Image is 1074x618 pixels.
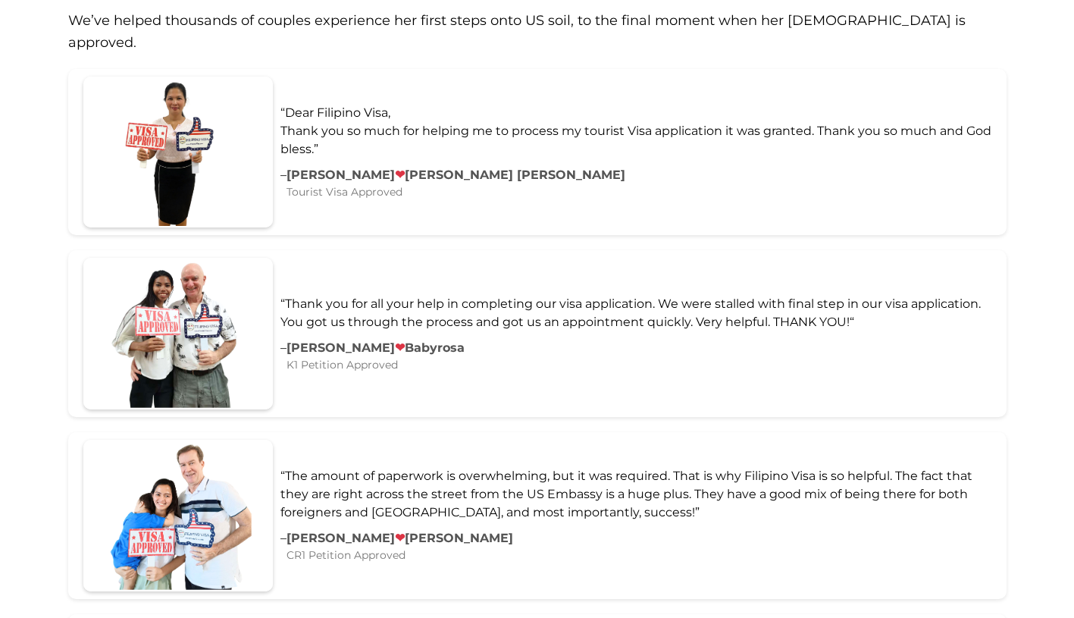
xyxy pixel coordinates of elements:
[280,295,999,331] p: “Thank you for all your help in completing our visa application. We were stalled with final step ...
[280,166,287,200] p: –
[395,531,405,545] span: ❤
[395,340,405,355] span: ❤
[287,166,625,184] p: [PERSON_NAME] [PERSON_NAME] [PERSON_NAME]
[83,77,273,228] img: Ruth Garrett ♥️Wilson Christian Garrett
[68,12,966,51] span: We’ve helped thousands of couples experience her first steps onto US soil, to the final moment wh...
[83,258,273,409] img: James ♥️Babyrosa
[280,339,287,373] p: –
[280,104,999,158] p: “Dear Filipino Visa, Thank you so much for helping me to process my tourist Visa application it w...
[280,467,999,522] p: “The amount of paperwork is overwhelming, but it was required. That is why Filipino Visa is so he...
[395,168,405,182] span: ❤
[280,529,287,563] p: –
[287,184,625,200] p: Tourist Visa Approved
[287,357,465,373] p: K1 Petition Approved
[83,440,273,591] img: Jon Brekke ♥️Lea Brekke
[287,339,465,357] p: [PERSON_NAME] Babyrosa
[287,529,513,547] p: [PERSON_NAME] [PERSON_NAME]
[287,547,513,563] p: CR1 Petition Approved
